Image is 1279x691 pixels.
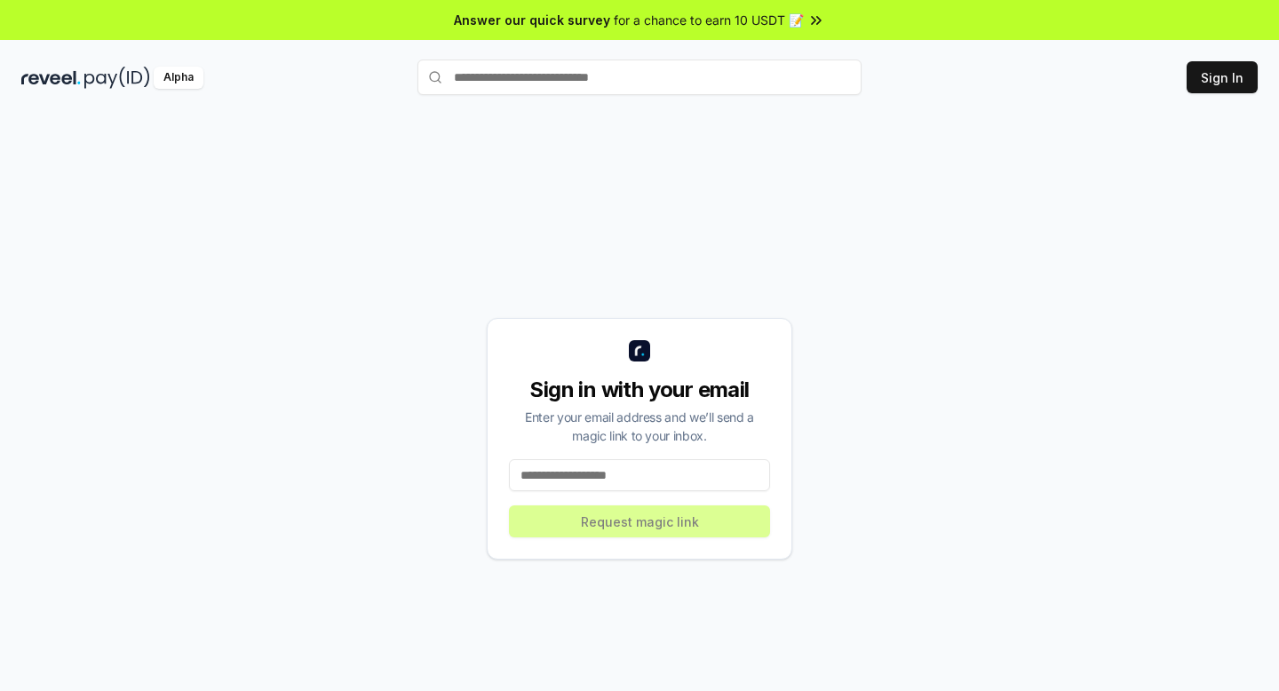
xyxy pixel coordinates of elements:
div: Sign in with your email [509,376,770,404]
span: Answer our quick survey [454,11,610,29]
div: Alpha [154,67,203,89]
div: Enter your email address and we’ll send a magic link to your inbox. [509,408,770,445]
button: Sign In [1187,61,1258,93]
span: for a chance to earn 10 USDT 📝 [614,11,804,29]
img: logo_small [629,340,650,361]
img: reveel_dark [21,67,81,89]
img: pay_id [84,67,150,89]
